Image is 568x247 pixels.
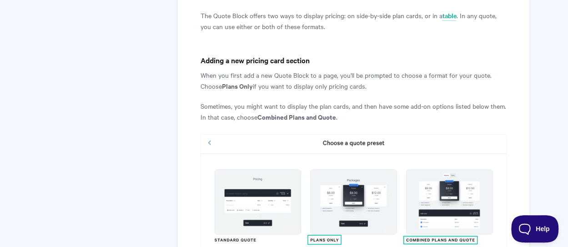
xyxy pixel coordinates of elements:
[200,55,506,66] h4: Adding a new pricing card section
[200,101,506,122] p: Sometimes, you might want to display the plan cards, and then have some add-on options listed bel...
[200,70,506,91] p: When you first add a new Quote Block to a page, you'll be prompted to choose a format for your qu...
[221,81,252,91] strong: Plans Only
[442,11,456,21] a: table
[511,215,559,242] iframe: Toggle Customer Support
[200,10,506,32] p: The Quote Block offers two ways to display pricing: on side-by-side plan cards, or in a . In any ...
[257,112,336,121] strong: Combined Plans and Quote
